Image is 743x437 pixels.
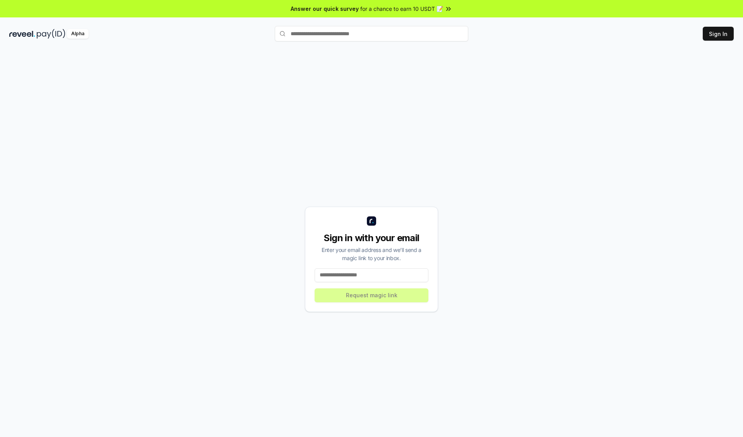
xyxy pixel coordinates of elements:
span: Answer our quick survey [291,5,359,13]
img: logo_small [367,216,376,226]
div: Alpha [67,29,89,39]
button: Sign In [703,27,734,41]
img: pay_id [37,29,65,39]
img: reveel_dark [9,29,35,39]
span: for a chance to earn 10 USDT 📝 [360,5,443,13]
div: Enter your email address and we’ll send a magic link to your inbox. [315,246,428,262]
div: Sign in with your email [315,232,428,244]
